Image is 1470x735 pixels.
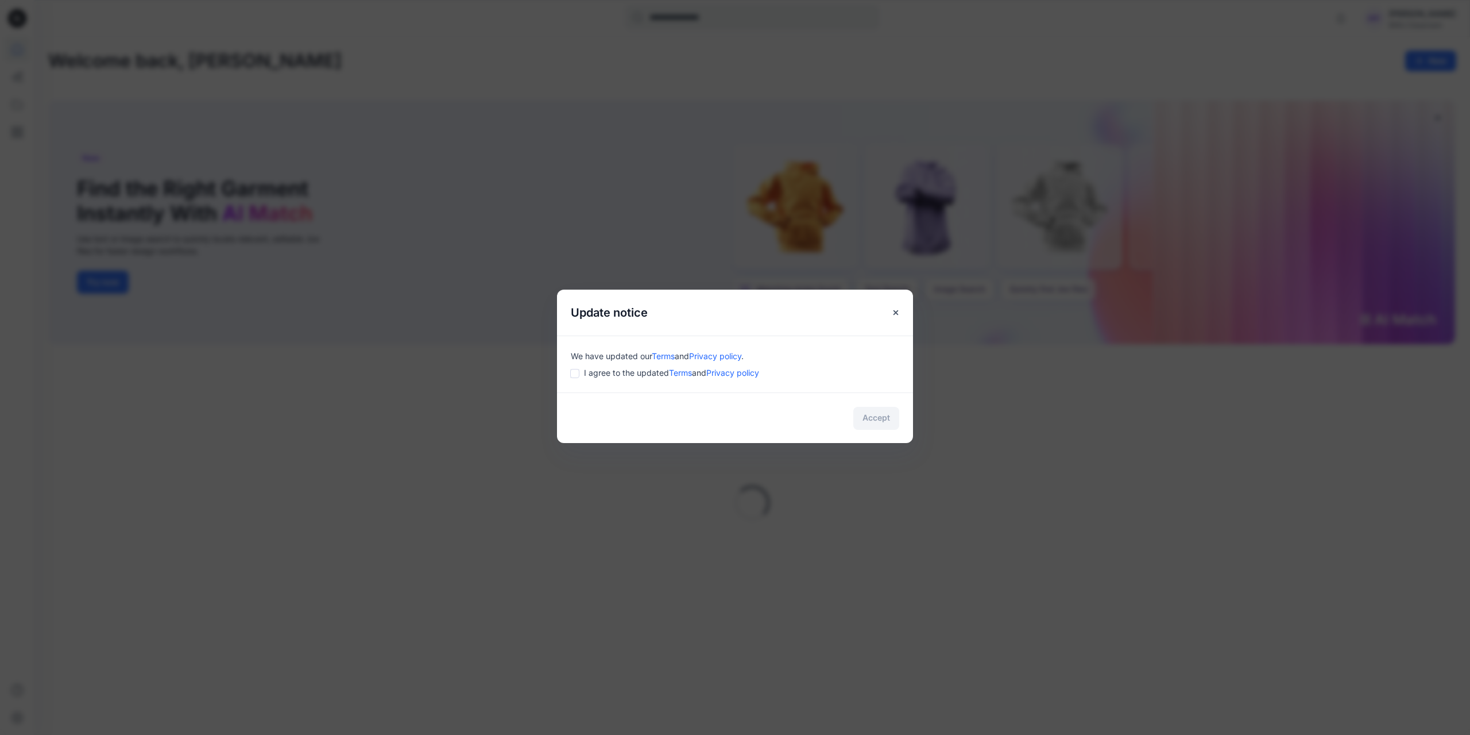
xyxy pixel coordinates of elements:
[675,351,689,361] span: and
[885,302,906,323] button: Close
[584,367,759,379] span: I agree to the updated
[557,290,661,336] h5: Update notice
[669,368,692,378] a: Terms
[692,368,706,378] span: and
[689,351,741,361] a: Privacy policy
[706,368,759,378] a: Privacy policy
[571,350,899,362] div: We have updated our .
[652,351,675,361] a: Terms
